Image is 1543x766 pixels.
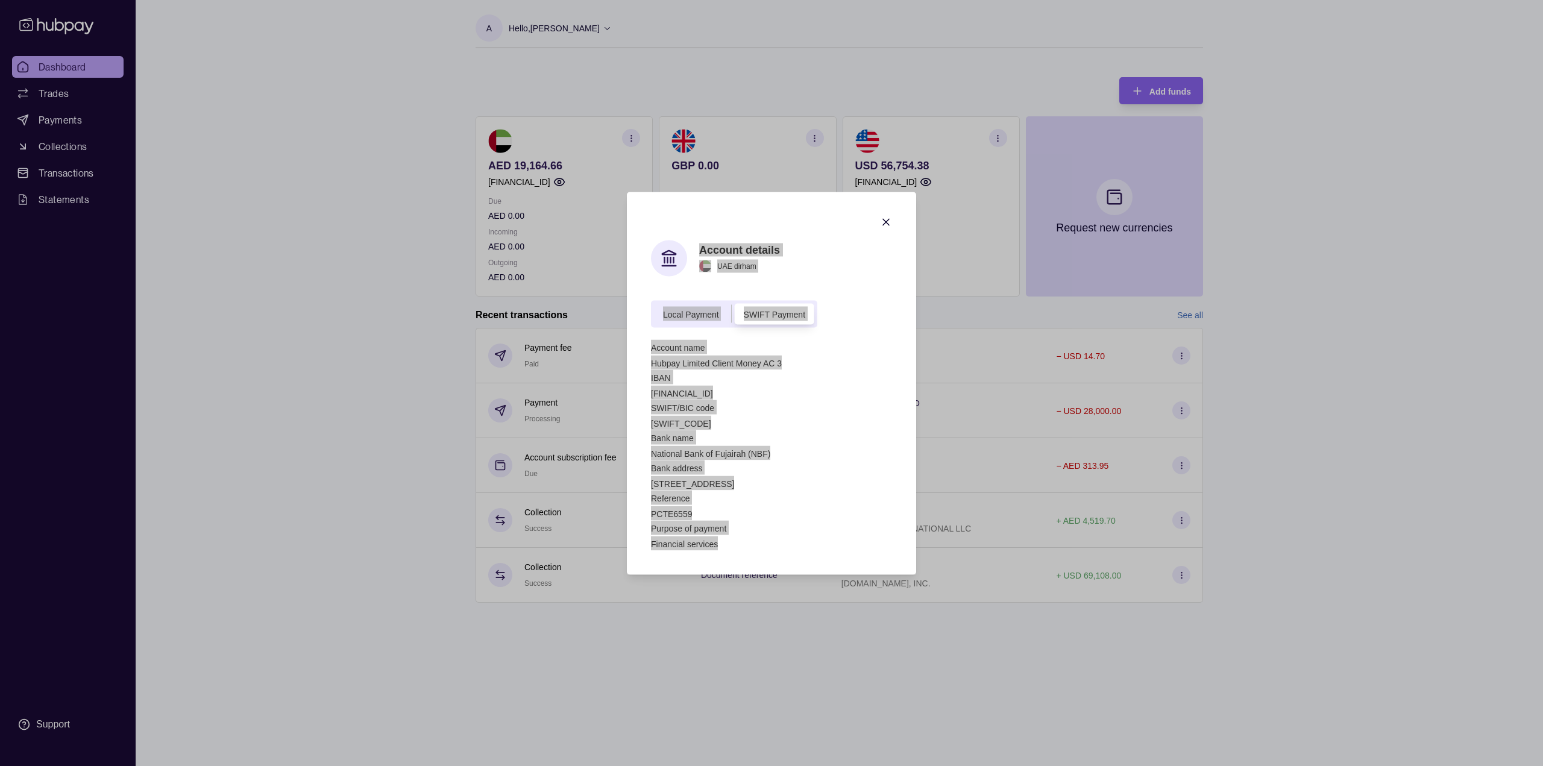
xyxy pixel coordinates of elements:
p: Bank name [651,433,694,442]
p: Account name [651,342,705,352]
p: Purpose of payment [651,523,726,533]
p: IBAN [651,372,671,382]
p: Financial services [651,539,718,548]
p: [STREET_ADDRESS] [651,479,734,488]
p: [FINANCIAL_ID] [651,388,713,398]
p: PCTE6559 [651,509,692,518]
h1: Account details [699,243,780,257]
p: Hubpay Limited Client Money AC 3 [651,358,782,368]
div: accountIndex [651,300,817,327]
span: SWIFT Payment [744,310,805,319]
span: Local Payment [663,310,719,319]
p: National Bank of Fujairah (NBF) [651,448,770,458]
p: SWIFT/BIC code [651,403,714,412]
img: ae [699,260,711,272]
p: Bank address [651,463,703,472]
p: Reference [651,493,690,503]
p: [SWIFT_CODE] [651,418,711,428]
p: UAE dirham [717,260,756,273]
